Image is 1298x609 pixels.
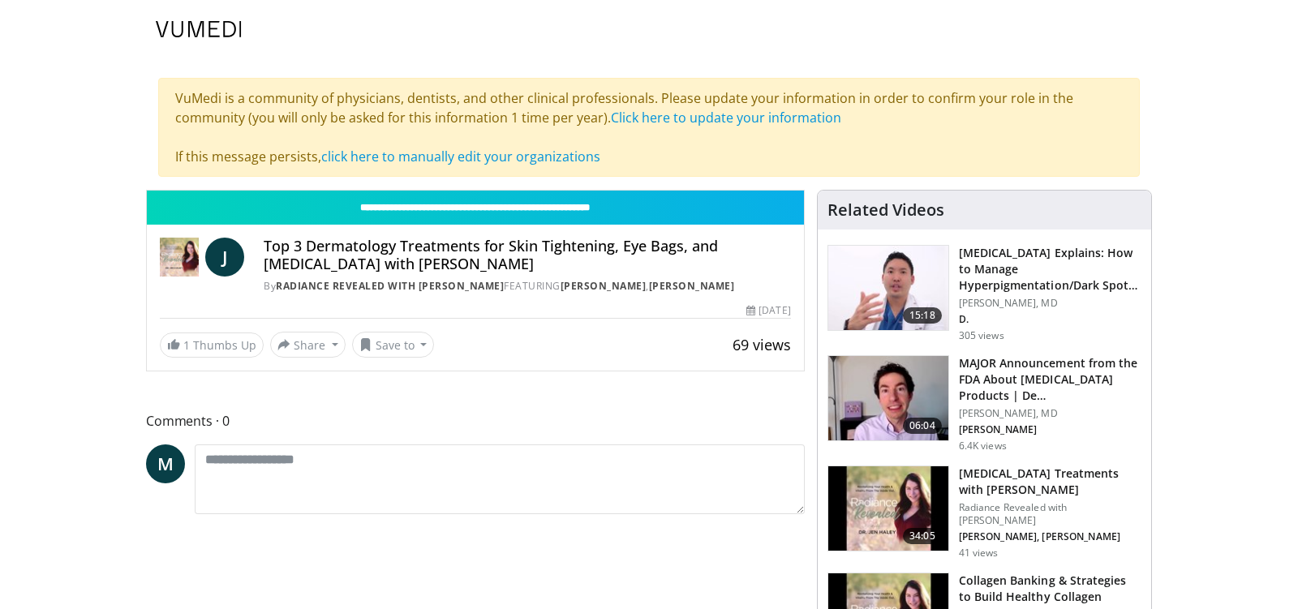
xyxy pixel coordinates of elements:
span: 1 [183,337,190,353]
span: 15:18 [903,307,942,324]
a: 34:05 [MEDICAL_DATA] Treatments with [PERSON_NAME] Radiance Revealed with [PERSON_NAME] [PERSON_N... [827,465,1141,560]
a: J [205,238,244,277]
h3: Dermatologist Explains: How to Manage Hyperpigmentation/Dark Spots on the Face [959,245,1141,294]
a: 1 Thumbs Up [160,332,264,358]
span: 06:04 [903,418,942,434]
p: John Barbieri [959,423,1141,436]
a: [PERSON_NAME] [649,279,735,293]
p: Jennifer Haley [959,530,1141,543]
div: By FEATURING , [264,279,791,294]
p: Daniel Sugai MD [959,313,1141,326]
a: M [146,444,185,483]
div: VuMedi is a community of physicians, dentists, and other clinical professionals. Please update yo... [158,78,1140,177]
p: 41 views [959,547,999,560]
button: Save to [352,332,435,358]
h4: Top 3 Dermatology Treatments for Skin Tightening, Eye Bags, and [MEDICAL_DATA] with [PERSON_NAME] [264,238,791,272]
p: [PERSON_NAME], MD [959,407,1141,420]
img: e1503c37-a13a-4aad-9ea8-1e9b5ff728e6.150x105_q85_crop-smart_upscale.jpg [828,246,948,330]
img: VuMedi Logo [156,21,242,37]
a: Radiance Revealed with [PERSON_NAME] [276,279,504,293]
img: Radiance Revealed with Dr. Jen Haley [160,238,199,277]
h3: Collagen Banking & Strategies to Build Healthy Collagen [959,573,1141,605]
p: 6.4K views [959,440,1007,452]
div: [DATE] [746,303,790,318]
a: click here to manually edit your organizations [321,148,600,165]
h4: Related Videos [827,200,944,220]
button: Share [270,332,346,358]
h3: [MEDICAL_DATA] Treatments with [PERSON_NAME] [959,465,1141,498]
h3: MAJOR Announcement from the FDA About Benzoyl Peroxide Products | Dermatologist Explains [959,355,1141,404]
a: 06:04 MAJOR Announcement from the FDA About [MEDICAL_DATA] Products | De… [PERSON_NAME], MD [PERS... [827,355,1141,452]
span: 69 views [733,335,791,354]
p: [PERSON_NAME], MD [959,297,1141,310]
img: 87cf884b-9ad9-4cab-b972-6014b85a8f18.150x105_q85_crop-smart_upscale.jpg [828,466,948,551]
a: 15:18 [MEDICAL_DATA] Explains: How to Manage Hyperpigmentation/Dark Spots o… [PERSON_NAME], MD D.... [827,245,1141,342]
a: Click here to update your information [611,109,841,127]
span: 34:05 [903,528,942,544]
img: b8d0b268-5ea7-42fe-a1b9-7495ab263df8.150x105_q85_crop-smart_upscale.jpg [828,356,948,440]
p: 305 views [959,329,1004,342]
span: Comments 0 [146,410,805,431]
a: [PERSON_NAME] [561,279,647,293]
p: Radiance Revealed with [PERSON_NAME] [959,501,1141,527]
